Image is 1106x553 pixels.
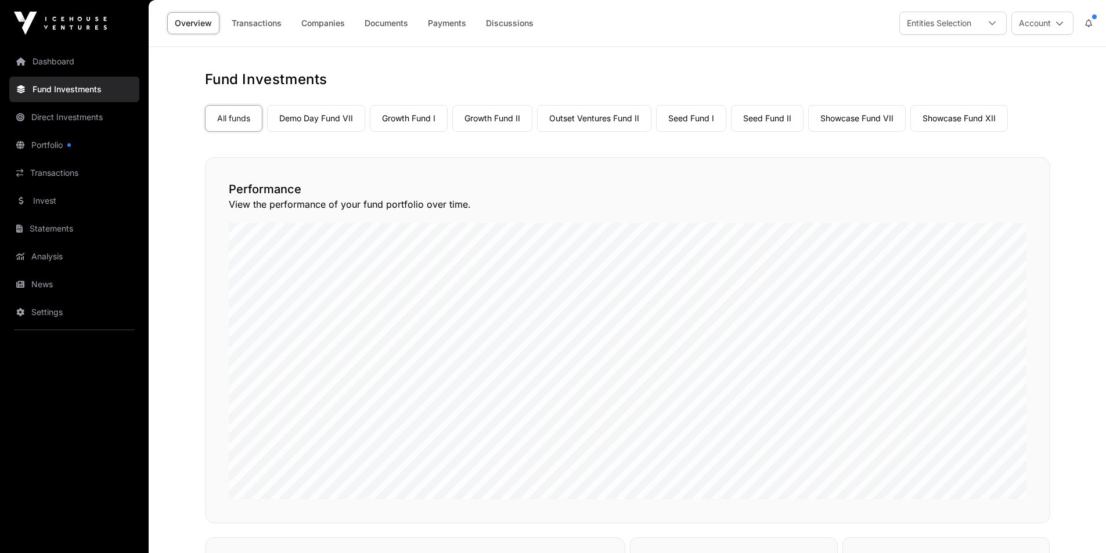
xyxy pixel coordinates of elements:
a: Transactions [9,160,139,186]
a: Transactions [224,12,289,34]
a: Settings [9,299,139,325]
a: All funds [205,105,262,132]
a: Discussions [478,12,541,34]
h2: Performance [229,181,1026,197]
a: Showcase Fund XII [910,105,1008,132]
a: Demo Day Fund VII [267,105,365,132]
a: Overview [167,12,219,34]
a: Portfolio [9,132,139,158]
a: Showcase Fund VII [808,105,906,132]
a: Fund Investments [9,77,139,102]
a: Growth Fund I [370,105,448,132]
a: Invest [9,188,139,214]
a: Outset Ventures Fund II [537,105,651,132]
div: Entities Selection [900,12,978,34]
a: Dashboard [9,49,139,74]
a: Statements [9,216,139,241]
p: View the performance of your fund portfolio over time. [229,197,1026,211]
img: Icehouse Ventures Logo [14,12,107,35]
a: News [9,272,139,297]
a: Companies [294,12,352,34]
a: Direct Investments [9,104,139,130]
button: Account [1011,12,1073,35]
h1: Fund Investments [205,70,1050,89]
a: Seed Fund I [656,105,726,132]
iframe: Chat Widget [1048,497,1106,553]
a: Growth Fund II [452,105,532,132]
a: Analysis [9,244,139,269]
a: Seed Fund II [731,105,804,132]
a: Payments [420,12,474,34]
a: Documents [357,12,416,34]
